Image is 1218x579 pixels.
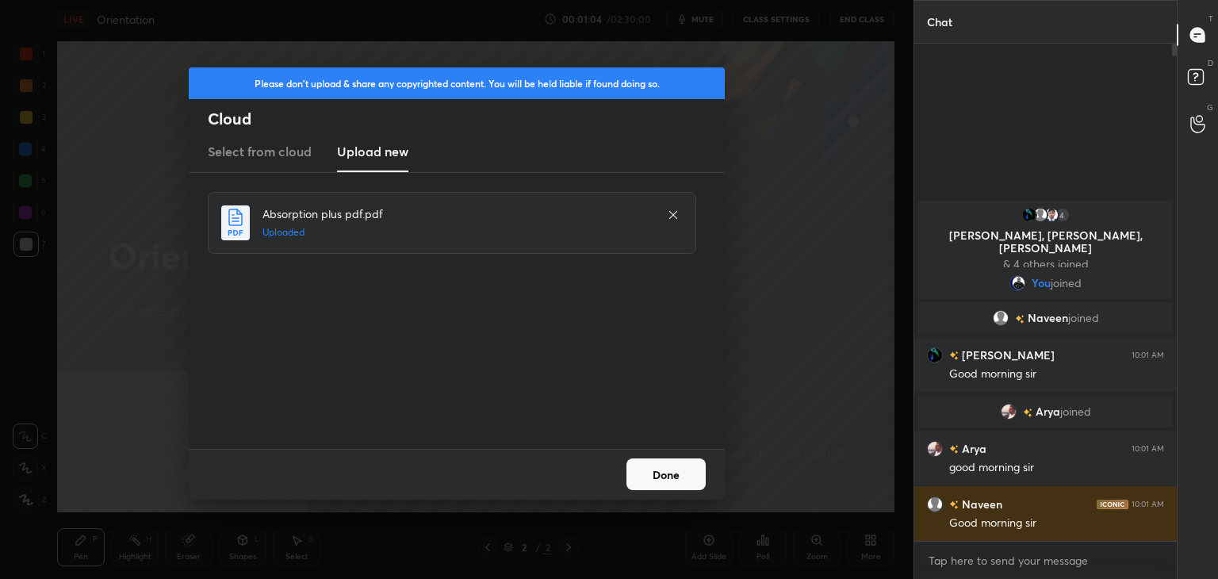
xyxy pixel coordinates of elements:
img: iconic-dark.1390631f.png [1097,500,1128,509]
h6: Arya [959,440,986,457]
img: default.png [1032,207,1048,223]
img: no-rating-badge.077c3623.svg [949,500,959,509]
h6: [PERSON_NAME] [959,347,1055,363]
div: Good morning sir [949,516,1164,531]
div: 10:01 AM [1132,500,1164,509]
img: aaba7216cf9f437c8ad1523d9cede5a3.jpg [927,347,943,363]
img: 06bb0d84a8f94ea8a9cc27b112cd422f.jpg [1009,275,1025,291]
img: no-rating-badge.077c3623.svg [1015,315,1025,324]
img: no-rating-badge.077c3623.svg [949,445,959,454]
p: [PERSON_NAME], [PERSON_NAME], [PERSON_NAME] [928,229,1163,255]
span: You [1032,277,1051,289]
p: G [1207,102,1213,113]
span: Arya [1036,405,1060,418]
div: 10:01 AM [1132,444,1164,454]
h6: Naveen [959,496,1002,512]
span: joined [1060,405,1091,418]
p: & 4 others joined [928,258,1163,270]
img: 93033ed5bb624176b69b733817e3e1d5.png [1044,207,1059,223]
span: Naveen [1028,312,1068,324]
img: 031e5d6df08244258ac4cfc497b28980.jpg [927,441,943,457]
h3: Upload new [337,142,408,161]
img: default.png [927,497,943,512]
img: aaba7216cf9f437c8ad1523d9cede5a3.jpg [1021,207,1037,223]
button: Done [626,458,706,490]
h5: Uploaded [262,225,651,240]
h2: Cloud [208,109,725,129]
p: D [1208,57,1213,69]
div: 10:01 AM [1132,351,1164,360]
span: joined [1051,277,1082,289]
div: 4 [1055,207,1071,223]
div: Good morning sir [949,366,1164,382]
p: Chat [914,1,965,43]
img: no-rating-badge.077c3623.svg [1023,408,1032,417]
div: grid [914,197,1177,542]
div: good morning sir [949,460,1164,476]
img: default.png [993,310,1009,326]
img: no-rating-badge.077c3623.svg [949,351,959,360]
h4: Absorption plus pdf.pdf [262,205,651,222]
p: T [1208,13,1213,25]
div: Please don't upload & share any copyrighted content. You will be held liable if found doing so. [189,67,725,99]
span: joined [1068,312,1099,324]
img: 031e5d6df08244258ac4cfc497b28980.jpg [1001,404,1017,420]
